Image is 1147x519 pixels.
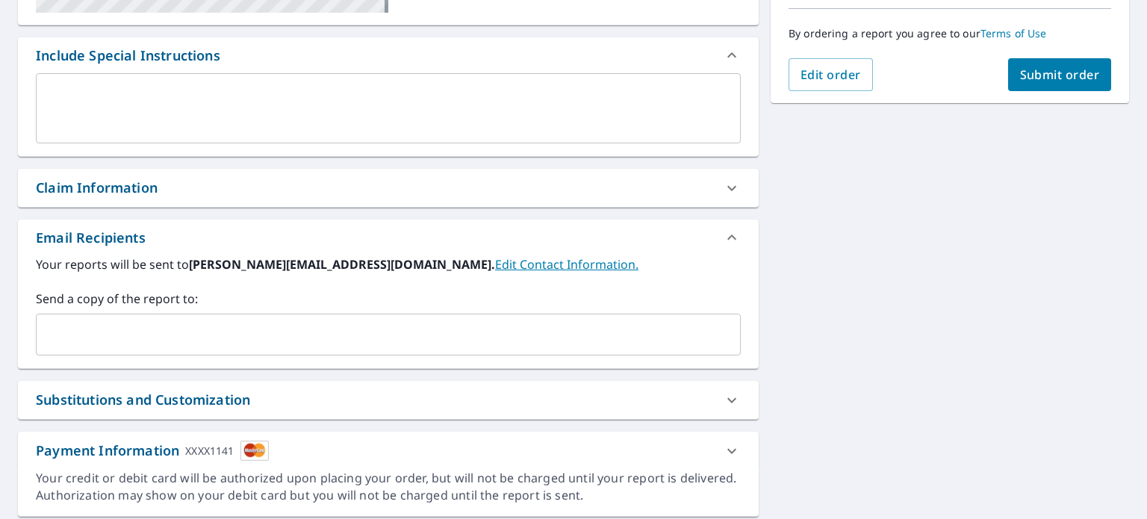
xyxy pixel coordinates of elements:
[801,66,861,83] span: Edit order
[18,432,759,470] div: Payment InformationXXXX1141cardImage
[1008,58,1112,91] button: Submit order
[185,441,234,461] div: XXXX1141
[36,46,220,66] div: Include Special Instructions
[18,220,759,255] div: Email Recipients
[36,255,741,273] label: Your reports will be sent to
[980,26,1047,40] a: Terms of Use
[18,169,759,207] div: Claim Information
[36,390,250,410] div: Substitutions and Customization
[789,58,873,91] button: Edit order
[18,37,759,73] div: Include Special Instructions
[240,441,269,461] img: cardImage
[36,228,146,248] div: Email Recipients
[36,441,269,461] div: Payment Information
[36,178,158,198] div: Claim Information
[189,256,495,273] b: [PERSON_NAME][EMAIL_ADDRESS][DOMAIN_NAME].
[18,381,759,419] div: Substitutions and Customization
[1020,66,1100,83] span: Submit order
[36,470,741,504] div: Your credit or debit card will be authorized upon placing your order, but will not be charged unt...
[495,256,638,273] a: EditContactInfo
[36,290,741,308] label: Send a copy of the report to:
[789,27,1111,40] p: By ordering a report you agree to our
